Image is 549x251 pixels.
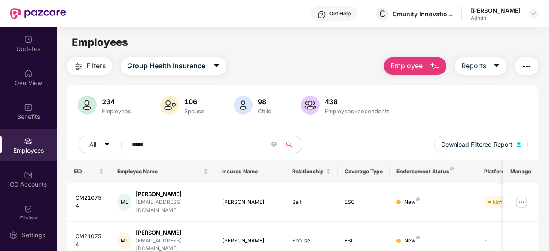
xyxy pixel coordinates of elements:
div: [PERSON_NAME] [222,237,278,245]
img: svg+xml;base64,PHN2ZyBpZD0iVXBkYXRlZCIgeG1sbnM9Imh0dHA6Ly93d3cudzMub3JnLzIwMDAvc3ZnIiB3aWR0aD0iMj... [24,35,33,44]
img: svg+xml;base64,PHN2ZyBpZD0iQ0RfQWNjb3VudHMiIGRhdGEtbmFtZT0iQ0QgQWNjb3VudHMiIHhtbG5zPSJodHRwOi8vd3... [24,171,33,179]
img: svg+xml;base64,PHN2ZyBpZD0iQ2xhaW0iIHhtbG5zPSJodHRwOi8vd3d3LnczLm9yZy8yMDAwL3N2ZyIgd2lkdGg9IjIwIi... [24,205,33,213]
span: EID [74,168,98,175]
div: New [404,198,420,206]
img: svg+xml;base64,PHN2ZyB4bWxucz0iaHR0cDovL3d3dy53My5vcmcvMjAwMC9zdmciIHdpZHRoPSIyNCIgaGVpZ2h0PSIyNC... [73,61,84,72]
button: Download Filtered Report [434,136,528,153]
div: 234 [100,97,133,106]
span: Filters [86,60,106,71]
button: Allcaret-down [78,136,130,153]
img: svg+xml;base64,PHN2ZyBpZD0iRW1wbG95ZWVzIiB4bWxucz0iaHR0cDovL3d3dy53My5vcmcvMjAwMC9zdmciIHdpZHRoPS... [24,137,33,145]
div: Settings [19,231,48,239]
th: Relationship [285,160,338,183]
div: [PERSON_NAME] [136,229,208,237]
div: Employees+dependents [323,108,391,115]
img: svg+xml;base64,PHN2ZyBpZD0iRHJvcGRvd24tMzJ4MzIiIHhtbG5zPSJodHRwOi8vd3d3LnczLm9yZy8yMDAwL3N2ZyIgd2... [530,10,537,17]
img: svg+xml;base64,PHN2ZyB4bWxucz0iaHR0cDovL3d3dy53My5vcmcvMjAwMC9zdmciIHdpZHRoPSI4IiBoZWlnaHQ9IjgiIH... [416,197,420,201]
th: Manage [503,160,538,183]
div: Spouse [292,237,331,245]
img: svg+xml;base64,PHN2ZyB4bWxucz0iaHR0cDovL3d3dy53My5vcmcvMjAwMC9zdmciIHdpZHRoPSIyNCIgaGVpZ2h0PSIyNC... [522,61,532,72]
div: Cmunity Innovations Private Limited [393,10,453,18]
img: svg+xml;base64,PHN2ZyBpZD0iSG9tZSIgeG1sbnM9Imh0dHA6Ly93d3cudzMub3JnLzIwMDAvc3ZnIiB3aWR0aD0iMjAiIG... [24,69,33,78]
img: svg+xml;base64,PHN2ZyB4bWxucz0iaHR0cDovL3d3dy53My5vcmcvMjAwMC9zdmciIHhtbG5zOnhsaW5rPSJodHRwOi8vd3... [78,96,97,115]
img: svg+xml;base64,PHN2ZyB4bWxucz0iaHR0cDovL3d3dy53My5vcmcvMjAwMC9zdmciIHhtbG5zOnhsaW5rPSJodHRwOi8vd3... [160,96,179,115]
button: Employee [384,57,446,75]
div: 106 [183,97,206,106]
div: ESC [345,198,383,206]
div: Employees [100,108,133,115]
div: Not Verified [493,198,524,206]
div: Child [256,108,273,115]
span: All [89,140,96,149]
img: svg+xml;base64,PHN2ZyB4bWxucz0iaHR0cDovL3d3dy53My5vcmcvMjAwMC9zdmciIHhtbG5zOnhsaW5rPSJodHRwOi8vd3... [301,96,320,115]
div: Get Help [329,10,351,17]
span: caret-down [213,62,220,70]
div: ESC [345,237,383,245]
span: Employees [72,36,128,48]
img: New Pazcare Logo [10,8,66,19]
th: Insured Name [215,160,285,183]
span: Download Filtered Report [441,140,512,149]
div: Admin [471,15,521,21]
div: New [404,237,420,245]
span: close-circle [271,142,277,147]
span: C [379,9,386,19]
th: Employee Name [110,160,215,183]
div: 98 [256,97,273,106]
div: [PERSON_NAME] [471,6,521,15]
span: Reports [461,60,486,71]
div: Platform Status [484,168,531,175]
img: manageButton [515,195,528,209]
div: ML [117,194,131,211]
div: [PERSON_NAME] [222,198,278,206]
span: Employee [390,60,423,71]
button: Reportscaret-down [455,57,506,75]
div: Endorsement Status [396,168,470,175]
th: Coverage Type [338,160,390,183]
div: 438 [323,97,391,106]
button: Filters [67,57,112,75]
img: svg+xml;base64,PHN2ZyB4bWxucz0iaHR0cDovL3d3dy53My5vcmcvMjAwMC9zdmciIHdpZHRoPSI4IiBoZWlnaHQ9IjgiIH... [416,236,420,239]
span: Group Health Insurance [127,60,205,71]
img: svg+xml;base64,PHN2ZyB4bWxucz0iaHR0cDovL3d3dy53My5vcmcvMjAwMC9zdmciIHdpZHRoPSI4IiBoZWlnaHQ9IjgiIH... [450,167,454,170]
button: search [281,136,302,153]
img: svg+xml;base64,PHN2ZyB4bWxucz0iaHR0cDovL3d3dy53My5vcmcvMjAwMC9zdmciIHhtbG5zOnhsaW5rPSJodHRwOi8vd3... [517,142,521,147]
img: svg+xml;base64,PHN2ZyBpZD0iSGVscC0zMngzMiIgeG1sbnM9Imh0dHA6Ly93d3cudzMub3JnLzIwMDAvc3ZnIiB3aWR0aD... [317,10,326,19]
span: caret-down [493,62,500,70]
div: [EMAIL_ADDRESS][DOMAIN_NAME] [136,198,208,215]
span: close-circle [271,141,277,149]
img: svg+xml;base64,PHN2ZyBpZD0iU2V0dGluZy0yMHgyMCIgeG1sbnM9Imh0dHA6Ly93d3cudzMub3JnLzIwMDAvc3ZnIiB3aW... [9,231,18,239]
th: EID [67,160,111,183]
span: caret-down [104,142,110,148]
button: Group Health Insurancecaret-down [121,57,226,75]
div: ML [117,232,131,249]
div: Self [292,198,331,206]
img: svg+xml;base64,PHN2ZyB4bWxucz0iaHR0cDovL3d3dy53My5vcmcvMjAwMC9zdmciIHhtbG5zOnhsaW5rPSJodHRwOi8vd3... [430,61,440,72]
div: CM210754 [76,194,104,210]
div: CM210754 [76,233,104,249]
img: svg+xml;base64,PHN2ZyBpZD0iQmVuZWZpdHMiIHhtbG5zPSJodHRwOi8vd3d3LnczLm9yZy8yMDAwL3N2ZyIgd2lkdGg9Ij... [24,103,33,112]
span: search [281,141,298,148]
span: Employee Name [117,168,202,175]
img: svg+xml;base64,PHN2ZyB4bWxucz0iaHR0cDovL3d3dy53My5vcmcvMjAwMC9zdmciIHhtbG5zOnhsaW5rPSJodHRwOi8vd3... [234,96,253,115]
div: [PERSON_NAME] [136,190,208,198]
div: Spouse [183,108,206,115]
span: Relationship [292,168,324,175]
